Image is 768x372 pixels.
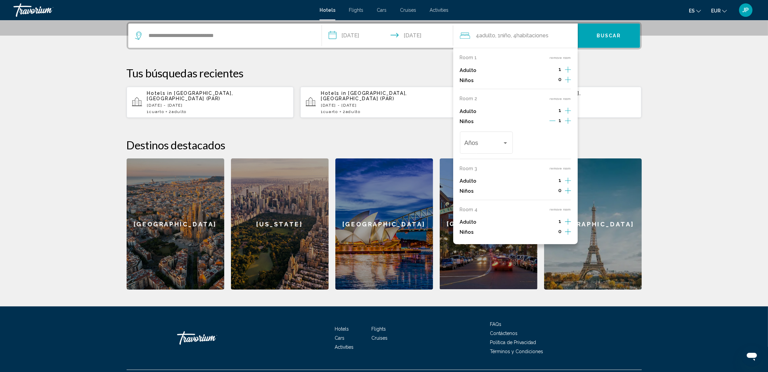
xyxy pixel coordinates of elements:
button: Increment children [565,116,571,126]
button: Decrement adults [549,66,556,74]
a: Hotels [335,326,349,332]
span: 1 [559,108,562,113]
button: Hotels in [GEOGRAPHIC_DATA], [GEOGRAPHIC_DATA] (PAR)[DATE] - [DATE]1Cuarto2Adulto [300,86,468,118]
p: Tus búsquedas recientes [127,66,642,80]
button: User Menu [737,3,755,17]
span: 1 [559,118,562,123]
button: Increment adults [565,176,571,186]
button: Increment adults [565,217,571,227]
p: Niños [460,188,474,194]
span: Niño [501,32,511,39]
span: Hotels in [321,90,346,96]
a: Cruises [400,7,416,13]
button: Increment adults [565,106,571,116]
p: Niños [460,229,474,235]
a: [GEOGRAPHIC_DATA] [127,158,224,290]
p: Room 4 [460,207,478,212]
a: Cars [377,7,387,13]
span: Adulto [346,109,361,114]
a: Flights [371,326,386,332]
button: Travelers: 4 adults, 1 child [453,24,578,48]
button: Increment children [565,186,571,196]
span: 1 [147,109,164,114]
span: Adulto [479,32,496,39]
a: Cruises [371,335,388,341]
span: 0 [559,77,562,82]
span: Buscar [597,33,621,39]
button: remove room [550,166,571,171]
span: , 4 [511,31,549,40]
a: [GEOGRAPHIC_DATA] [335,158,433,290]
span: Adulto [172,109,187,114]
p: [DATE] - [DATE] [321,103,462,108]
button: Change language [689,6,701,15]
a: [US_STATE] [231,158,329,290]
p: Adulto [460,68,477,73]
button: Decrement adults [549,218,556,226]
span: 2 [169,109,187,114]
button: remove room [550,55,571,60]
button: Decrement children [549,76,555,84]
span: 0 [559,188,562,193]
span: Cuarto [323,109,338,114]
span: Activities [335,344,354,350]
span: 4 [476,31,496,40]
a: Hotels [320,7,335,13]
button: Buscar [578,24,640,48]
span: EUR [711,8,721,13]
p: Room 2 [460,96,477,101]
span: 1 [559,219,562,224]
a: Cars [335,335,344,341]
button: Increment children [565,75,571,85]
span: es [689,8,695,13]
span: 1 [559,178,562,183]
button: Decrement adults [549,107,556,115]
iframe: Button to launch messaging window [741,345,763,367]
p: Niños [460,119,474,124]
h2: Destinos destacados [127,138,642,152]
a: Travorium [177,328,244,348]
button: Decrement children [549,228,555,236]
div: Search widget [128,24,640,48]
span: 2 [343,109,361,114]
a: Activities [430,7,448,13]
a: [GEOGRAPHIC_DATA] [544,158,642,290]
p: Adulto [460,219,477,225]
span: 1 [559,67,562,72]
a: Travorium [13,3,313,17]
a: Flights [349,7,363,13]
a: Contáctenos [490,331,518,336]
span: Cuarto [149,109,164,114]
p: Room 3 [460,166,477,171]
span: Hotels in [147,90,172,96]
button: Decrement adults [549,177,556,185]
a: Política de Privacidad [490,340,536,345]
p: Adulto [460,178,477,184]
span: [GEOGRAPHIC_DATA], [GEOGRAPHIC_DATA] (PAR) [147,90,233,101]
a: [GEOGRAPHIC_DATA] [440,158,537,290]
a: Términos y Condiciones [490,349,543,354]
a: FAQs [490,322,502,327]
button: Hotels in [GEOGRAPHIC_DATA], [GEOGRAPHIC_DATA] (PAR)[DATE] - [DATE]1Cuarto2Adulto [127,86,294,118]
button: Check-in date: Nov 3, 2025 Check-out date: Nov 5, 2025 [322,24,453,48]
button: Increment children [565,227,571,237]
span: 1 [321,109,338,114]
span: JP [743,7,749,13]
p: Room 1 [460,55,477,60]
p: [DATE] - [DATE] [147,103,289,108]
